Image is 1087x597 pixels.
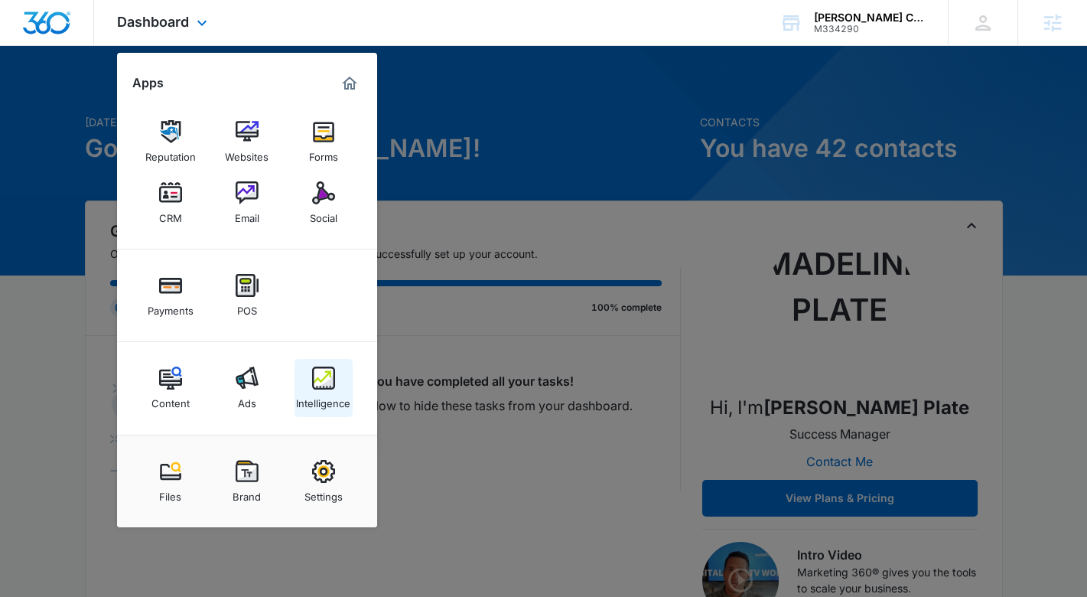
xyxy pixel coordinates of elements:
div: Forms [309,143,338,163]
a: Brand [218,452,276,511]
a: Content [142,359,200,417]
div: Ads [238,390,256,409]
div: Email [235,204,259,224]
div: account name [814,11,926,24]
a: Intelligence [295,359,353,417]
div: Brand [233,483,261,503]
a: Reputation [142,113,200,171]
div: CRM [159,204,182,224]
div: Files [159,483,181,503]
div: account id [814,24,926,34]
div: Social [310,204,337,224]
a: Marketing 360® Dashboard [337,71,362,96]
div: Websites [225,143,268,163]
a: Email [218,174,276,232]
a: CRM [142,174,200,232]
a: Websites [218,113,276,171]
div: Intelligence [296,390,350,409]
div: Reputation [145,143,196,163]
a: Social [295,174,353,232]
a: Files [142,452,200,511]
a: Settings [295,452,353,511]
span: Dashboard [117,14,189,30]
a: Payments [142,266,200,325]
div: Content [151,390,190,409]
h2: Apps [132,76,164,90]
div: Settings [304,483,343,503]
div: POS [237,297,257,317]
div: Payments [148,297,194,317]
a: Ads [218,359,276,417]
a: POS [218,266,276,325]
a: Forms [295,113,353,171]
